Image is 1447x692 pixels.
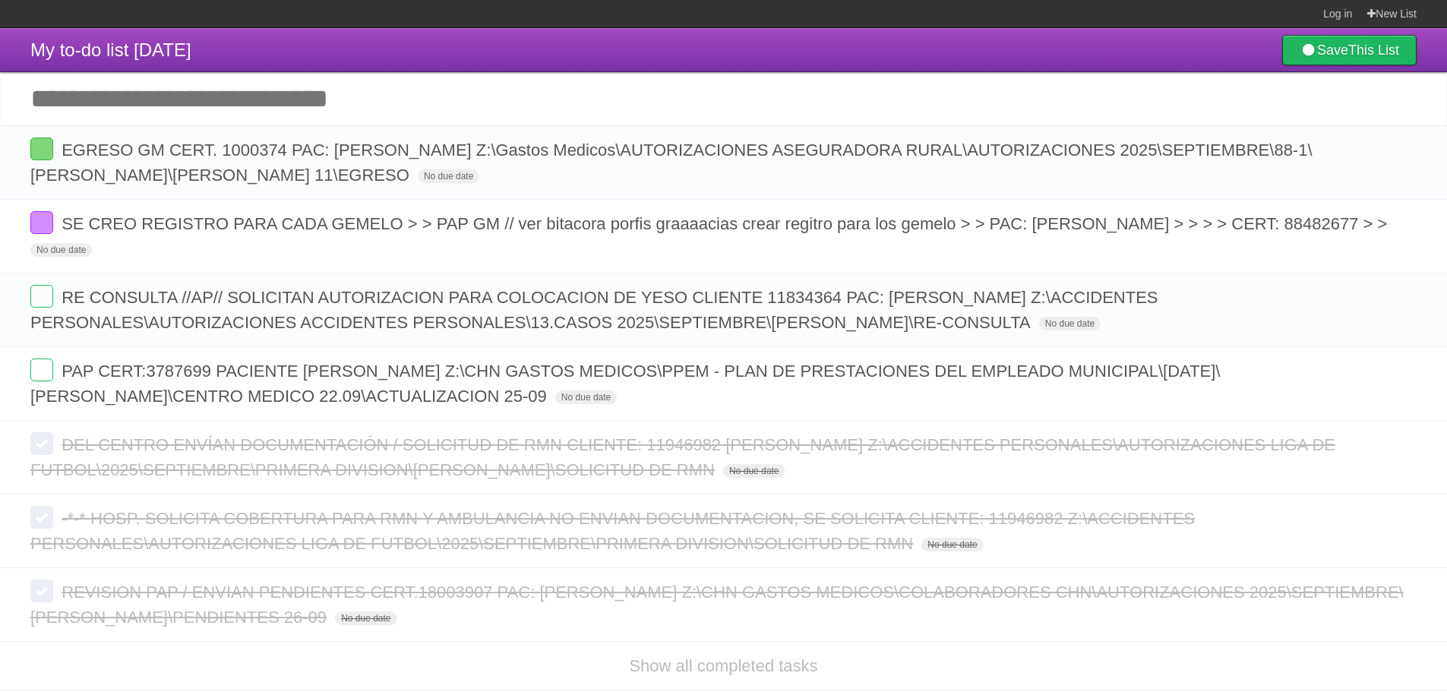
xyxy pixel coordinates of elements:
[30,243,92,257] span: No due date
[1282,35,1417,65] a: SaveThis List
[30,288,1158,332] span: RE CONSULTA //AP// SOLICITAN AUTORIZACION PARA COLOCACION DE YESO CLIENTE 11834364 PAC: [PERSON_N...
[30,39,191,60] span: My to-do list [DATE]
[30,285,53,308] label: Done
[30,435,1335,479] span: DEL CENTRO ENVÍAN DOCUMENTACIÓN / SOLICITUD DE RMN CLIENTE: 11946982 [PERSON_NAME] Z:\ACCIDENTES ...
[30,509,1195,553] span: -*-* HOSP. SOLICITA COBERTURA PARA RMN Y AMBULANCIA NO ENVIAN DOCUMENTACION, SE SOLICITA CLIENTE:...
[30,211,53,234] label: Done
[30,362,1220,406] span: PAP CERT:3787699 PACIENTE [PERSON_NAME] Z:\CHN GASTOS MEDICOS\PPEM - PLAN DE PRESTACIONES DEL EMP...
[418,169,479,183] span: No due date
[62,214,1391,233] span: SE CREO REGISTRO PARA CADA GEMELO > > PAP GM // ver bitacora porfis graaaacias crear regitro para...
[1348,43,1399,58] b: This List
[723,464,785,478] span: No due date
[30,359,53,381] label: Done
[30,141,1313,185] span: EGRESO GM CERT. 1000374 PAC: [PERSON_NAME] Z:\Gastos Medicos\AUTORIZACIONES ASEGURADORA RURAL\AUT...
[30,432,53,455] label: Done
[30,583,1404,627] span: REVISION PAP / ENVIAN PENDIENTES CERT.18003907 PAC: [PERSON_NAME] Z:\CHN GASTOS MEDICOS\COLABORAD...
[629,656,817,675] a: Show all completed tasks
[30,137,53,160] label: Done
[921,538,983,551] span: No due date
[335,611,397,625] span: No due date
[1039,317,1101,330] span: No due date
[30,580,53,602] label: Done
[30,506,53,529] label: Done
[555,390,617,404] span: No due date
